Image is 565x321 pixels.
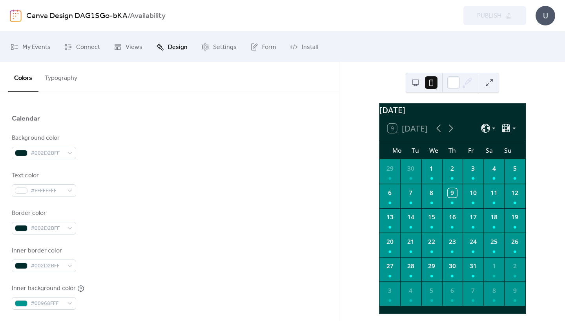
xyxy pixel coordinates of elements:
[12,171,75,180] div: Text color
[12,133,75,143] div: Background color
[12,284,76,293] div: Inner background color
[385,164,394,173] div: 29
[448,286,457,295] div: 6
[468,213,478,222] div: 17
[406,164,415,173] div: 30
[510,188,519,197] div: 12
[12,246,75,256] div: Inner border color
[489,164,498,173] div: 4
[510,213,519,222] div: 19
[443,141,461,159] div: Th
[427,237,436,246] div: 22
[302,41,318,53] span: Install
[461,141,480,159] div: Fr
[150,35,193,59] a: Design
[31,186,64,196] span: #FFFFFFFF
[448,261,457,271] div: 30
[427,286,436,295] div: 5
[385,213,394,222] div: 13
[427,213,436,222] div: 15
[448,213,457,222] div: 16
[128,9,130,23] b: /
[427,261,436,271] div: 29
[213,41,237,53] span: Settings
[489,237,498,246] div: 25
[468,237,478,246] div: 24
[31,149,64,158] span: #002D2BFF
[489,261,498,271] div: 1
[427,164,436,173] div: 1
[126,41,142,53] span: Views
[385,286,394,295] div: 3
[406,237,415,246] div: 21
[130,9,166,23] b: Availability
[385,188,394,197] div: 6
[26,9,128,23] a: Canva Design DAG1SGo-bKA
[284,35,324,59] a: Install
[8,62,38,92] button: Colors
[406,141,425,159] div: Tu
[489,188,498,197] div: 11
[31,299,64,308] span: #00968FFF
[468,261,478,271] div: 31
[406,213,415,222] div: 14
[510,261,519,271] div: 2
[262,41,276,53] span: Form
[468,164,478,173] div: 3
[448,188,457,197] div: 9
[22,41,51,53] span: My Events
[536,6,555,25] div: U
[510,237,519,246] div: 26
[448,237,457,246] div: 23
[448,164,457,173] div: 2
[31,224,64,233] span: #002D2BFF
[489,213,498,222] div: 18
[498,141,517,159] div: Su
[510,164,519,173] div: 5
[244,35,282,59] a: Form
[480,141,498,159] div: Sa
[5,35,56,59] a: My Events
[10,9,22,22] img: logo
[379,104,525,116] div: [DATE]
[12,209,75,218] div: Border color
[406,188,415,197] div: 7
[12,114,40,123] div: Calendar
[489,286,498,295] div: 8
[58,35,106,59] a: Connect
[31,261,64,271] span: #002D2BFF
[406,261,415,271] div: 28
[468,188,478,197] div: 10
[38,62,84,91] button: Typography
[168,41,188,53] span: Design
[510,286,519,295] div: 9
[387,141,406,159] div: Mo
[195,35,242,59] a: Settings
[108,35,148,59] a: Views
[427,188,436,197] div: 8
[425,141,443,159] div: We
[385,261,394,271] div: 27
[406,286,415,295] div: 4
[76,41,100,53] span: Connect
[385,237,394,246] div: 20
[468,286,478,295] div: 7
